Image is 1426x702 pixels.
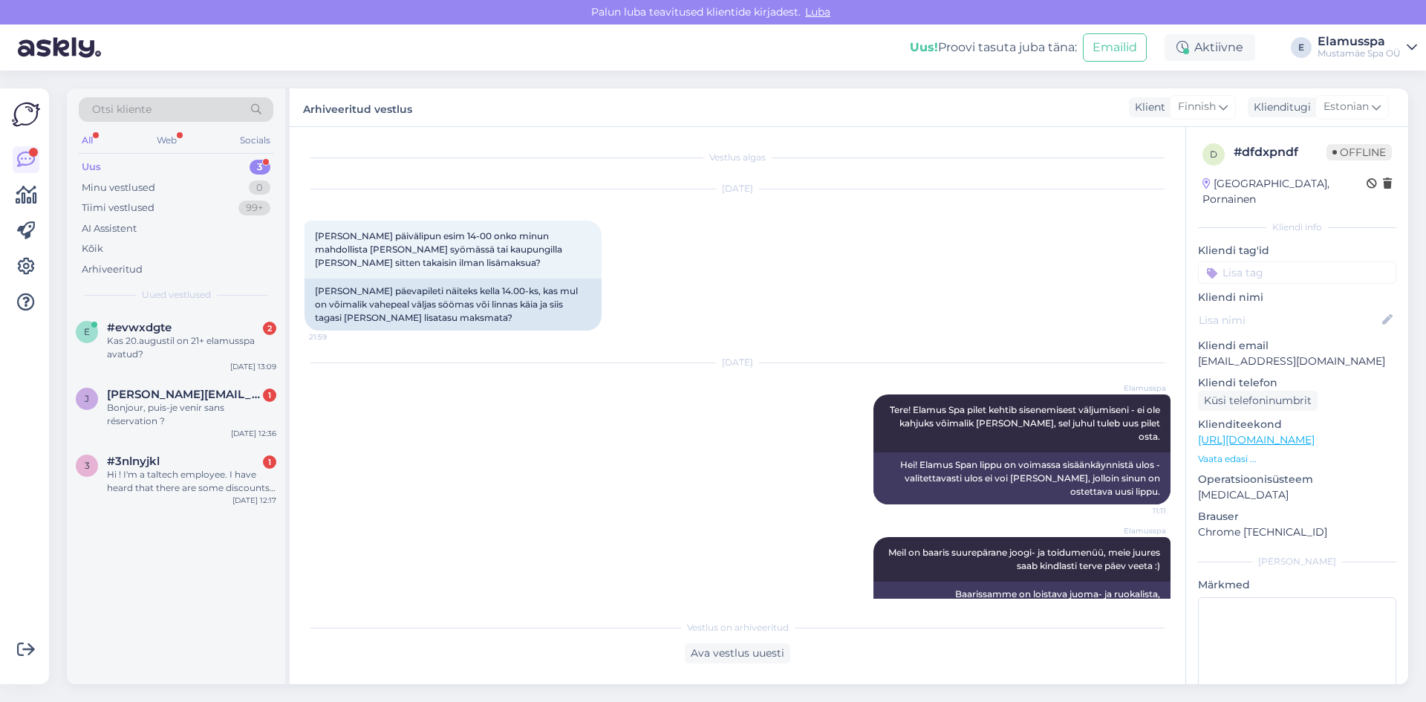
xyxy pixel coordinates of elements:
div: Vestlus algas [305,151,1171,164]
p: Kliendi nimi [1198,290,1396,305]
div: [DATE] 13:09 [230,361,276,372]
div: [GEOGRAPHIC_DATA], Pornainen [1202,176,1367,207]
p: Klienditeekond [1198,417,1396,432]
div: Minu vestlused [82,181,155,195]
p: Kliendi tag'id [1198,243,1396,259]
span: 21:59 [309,331,365,342]
div: 99+ [238,201,270,215]
span: 3 [85,460,90,471]
span: j [85,393,89,404]
a: [URL][DOMAIN_NAME] [1198,433,1315,446]
input: Lisa tag [1198,261,1396,284]
p: Operatsioonisüsteem [1198,472,1396,487]
div: Uus [82,160,101,175]
div: Kas 20.augustil on 21+ elamusspa avatud? [107,334,276,361]
div: [PERSON_NAME] [1198,555,1396,568]
span: Elamusspa [1110,383,1166,394]
span: Finnish [1178,99,1216,115]
p: Brauser [1198,509,1396,524]
button: Emailid [1083,33,1147,62]
span: [PERSON_NAME] päivälipun esim 14-00 onko minun mahdollista [PERSON_NAME] syömässä tai kaupungilla... [315,230,564,268]
span: e [84,326,90,337]
p: Vaata edasi ... [1198,452,1396,466]
div: Hi ! I'm a taltech employee. I have heard that there are some discounts for Taltech employees. I ... [107,468,276,495]
div: Bonjour, puis-je venir sans réservation ? [107,401,276,428]
div: [DATE] [305,182,1171,195]
span: Otsi kliente [92,102,152,117]
span: Tere! Elamus Spa pilet kehtib sisenemisest väljumiseni - ei ole kahjuks võimalik [PERSON_NAME], s... [890,404,1162,442]
div: E [1291,37,1312,58]
p: Chrome [TECHNICAL_ID] [1198,524,1396,540]
span: Offline [1326,144,1392,160]
span: #evwxdgte [107,321,172,334]
span: Meil on baaris suurepärane joogi- ja toidumenüü, meie juures saab kindlasti terve päev veeta :) [888,547,1162,571]
div: Web [154,131,180,150]
span: #3nlnyjkl [107,455,160,468]
span: 11:11 [1110,505,1166,516]
p: Kliendi telefon [1198,375,1396,391]
div: 0 [249,181,270,195]
a: ElamusspaMustamäe Spa OÜ [1318,36,1417,59]
input: Lisa nimi [1199,312,1379,328]
div: Elamusspa [1318,36,1401,48]
div: Tiimi vestlused [82,201,154,215]
span: Elamusspa [1110,525,1166,536]
div: Kliendi info [1198,221,1396,234]
div: [DATE] [305,356,1171,369]
label: Arhiveeritud vestlus [303,97,412,117]
div: 1 [263,455,276,469]
p: [MEDICAL_DATA] [1198,487,1396,503]
div: Aktiivne [1165,34,1255,61]
div: Klient [1129,100,1165,115]
div: Socials [237,131,273,150]
div: 3 [250,160,270,175]
div: Kõik [82,241,103,256]
b: Uus! [910,40,938,54]
div: Klienditugi [1248,100,1311,115]
div: Hei! Elamus Span lippu on voimassa sisäänkäynnistä ulos - valitettavasti ulos ei voi [PERSON_NAME... [873,452,1171,504]
div: Baarissamme on loistava juoma- ja ruokalista, [PERSON_NAME] ehdottomasti viettää kanssamme koko p... [873,582,1171,634]
div: AI Assistent [82,221,137,236]
div: # dfdxpndf [1234,143,1326,161]
span: Vestlus on arhiveeritud [687,621,789,634]
div: [PERSON_NAME] päevapileti näiteks kella 14.00-ks, kas mul on võimalik vahepeal väljas söömas või ... [305,279,602,331]
div: [DATE] 12:17 [232,495,276,506]
p: Märkmed [1198,577,1396,593]
div: Mustamäe Spa OÜ [1318,48,1401,59]
div: Arhiveeritud [82,262,143,277]
div: [DATE] 12:36 [231,428,276,439]
p: Kliendi email [1198,338,1396,354]
div: All [79,131,96,150]
div: Küsi telefoninumbrit [1198,391,1318,411]
span: Luba [801,5,835,19]
p: [EMAIL_ADDRESS][DOMAIN_NAME] [1198,354,1396,369]
div: 1 [263,389,276,402]
span: d [1210,149,1217,160]
span: jeanne.carlier@hotmail.fr [107,388,261,401]
div: Ava vestlus uuesti [685,643,790,663]
div: 2 [263,322,276,335]
span: Uued vestlused [142,288,211,302]
div: Proovi tasuta juba täna: [910,39,1077,56]
span: Estonian [1324,99,1369,115]
img: Askly Logo [12,100,40,129]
